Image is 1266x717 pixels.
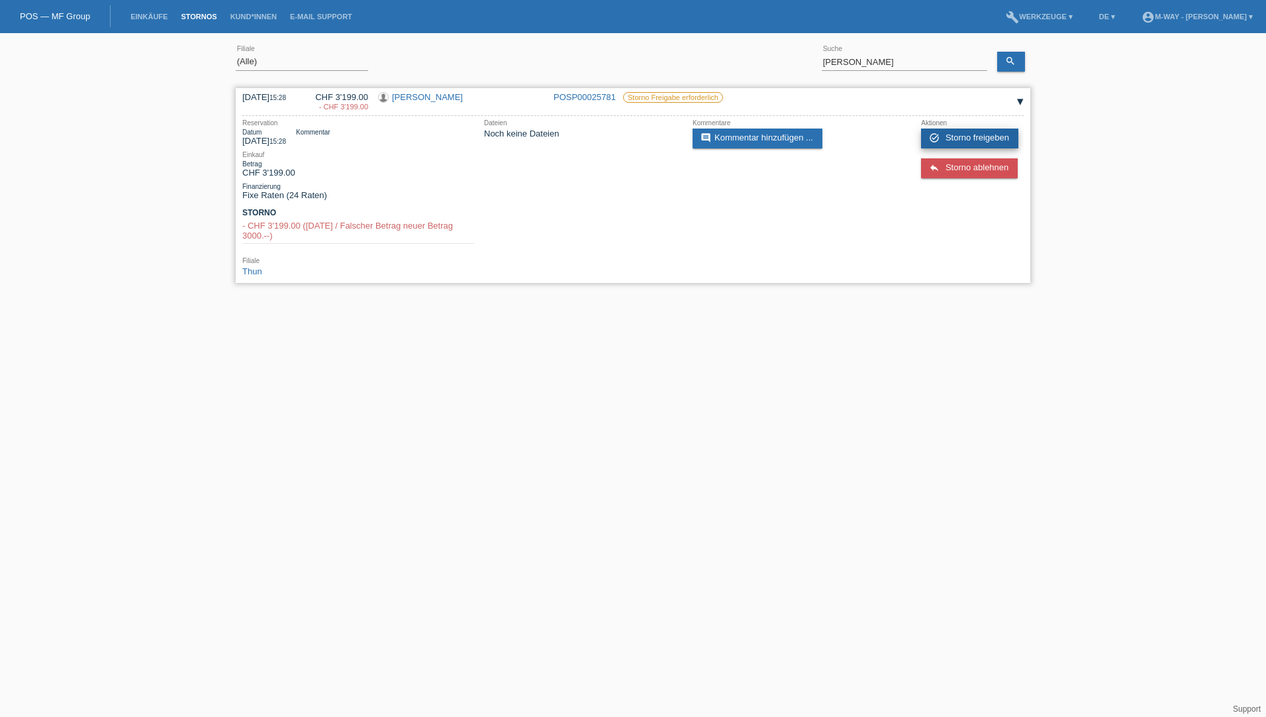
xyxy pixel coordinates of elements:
a: Thun [242,266,262,276]
a: Stornos [174,13,223,21]
div: Datum [242,129,286,136]
div: Betrag [242,160,295,168]
a: Einkäufe [124,13,174,21]
div: Finanzierung [242,183,474,190]
div: auf-/zuklappen [1010,92,1030,112]
div: Aktionen [921,119,1024,127]
div: Reservation [242,119,474,127]
h3: Storno [242,208,474,218]
span: Storno freigeben [946,133,1009,142]
a: POSP00025781 [554,92,616,102]
i: account_circle [1142,11,1155,24]
a: E-Mail Support [283,13,359,21]
a: [PERSON_NAME] [392,92,463,102]
div: 04.09.2025 / Falscher Betrag neuer Betrag 3000.-- [305,103,368,111]
a: Support [1233,704,1261,714]
i: comment [701,133,711,143]
div: Noch keine Dateien [484,129,683,138]
span: 15:28 [269,138,286,145]
div: Fixe Raten (24 Raten) [242,183,474,200]
span: Storno ablehnen [946,162,1008,172]
a: search [997,52,1025,72]
div: Filiale [242,257,474,264]
div: Dateien [484,119,683,127]
div: [DATE] [242,129,286,146]
div: CHF 3'199.00 [242,160,295,178]
a: account_circlem-way - [PERSON_NAME] ▾ [1135,13,1259,21]
span: 15:28 [269,94,286,101]
a: POS — MF Group [20,11,90,21]
div: [DATE] [242,92,295,102]
i: search [1005,56,1016,66]
label: Storno Freigabe erforderlich [623,92,723,103]
a: DE ▾ [1093,13,1122,21]
a: buildWerkzeuge ▾ [999,13,1079,21]
a: Kund*innen [224,13,283,21]
div: CHF 3'199.00 [305,92,368,112]
a: reply Storno ablehnen [921,158,1018,178]
div: Einkauf [242,151,474,158]
div: Kommentare [693,119,891,127]
i: reply [929,162,940,173]
div: - CHF 3'199.00 ([DATE] / Falscher Betrag neuer Betrag 3000.--) [242,221,474,241]
a: commentKommentar hinzufügen ... [693,129,822,148]
div: Kommentar [296,129,330,136]
i: build [1006,11,1019,24]
a: task_alt Storno freigeben [921,129,1018,148]
i: task_alt [929,133,940,143]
